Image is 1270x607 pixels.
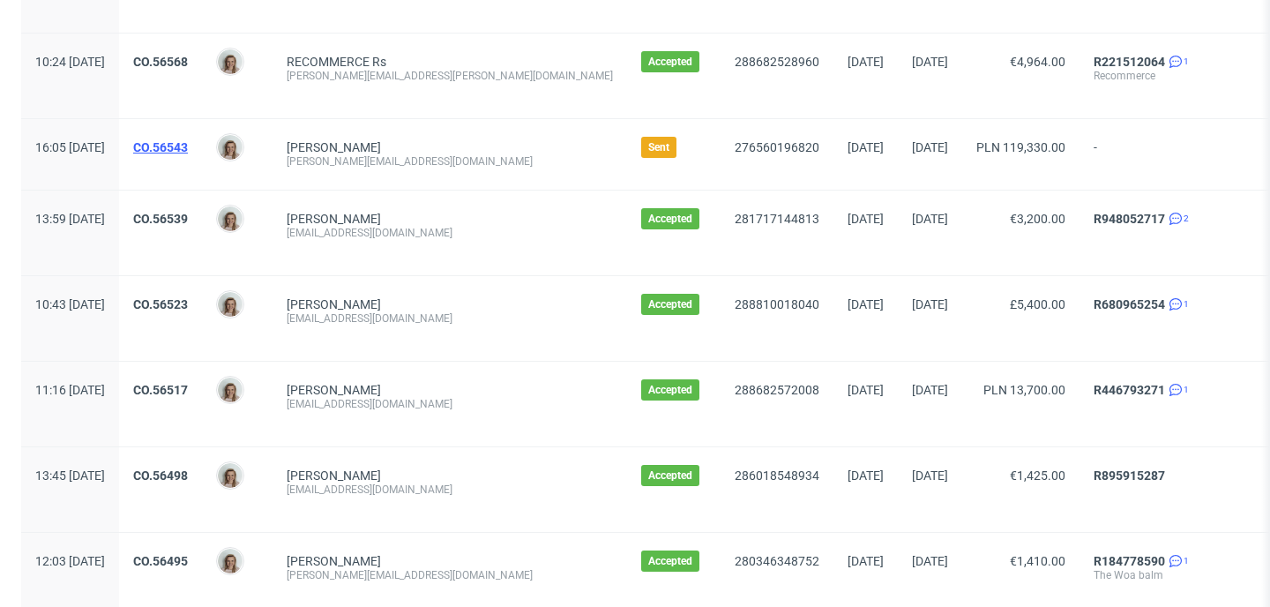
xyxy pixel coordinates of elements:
[912,383,948,397] span: [DATE]
[287,383,381,397] a: [PERSON_NAME]
[218,135,243,160] img: Monika Poźniak
[35,212,105,226] span: 13:59 [DATE]
[648,297,692,311] span: Accepted
[287,397,613,411] div: [EMAIL_ADDRESS][DOMAIN_NAME]
[133,554,188,568] a: CO.56495
[287,468,381,483] a: [PERSON_NAME]
[1165,554,1189,568] a: 1
[287,311,613,326] div: [EMAIL_ADDRESS][DOMAIN_NAME]
[133,383,188,397] a: CO.56517
[133,297,188,311] a: CO.56523
[648,140,669,154] span: Sent
[218,549,243,573] img: Monika Poźniak
[912,55,948,69] span: [DATE]
[848,468,884,483] span: [DATE]
[218,378,243,402] img: Monika Poźniak
[133,55,188,69] a: CO.56568
[1165,55,1189,69] a: 1
[1094,383,1165,397] a: R446793271
[287,297,381,311] a: [PERSON_NAME]
[1165,212,1189,226] a: 2
[848,212,884,226] span: [DATE]
[1184,212,1189,226] span: 2
[912,297,948,311] span: [DATE]
[1010,554,1065,568] span: €1,410.00
[912,554,948,568] span: [DATE]
[848,140,884,154] span: [DATE]
[848,554,884,568] span: [DATE]
[735,554,819,568] a: 280346348752
[287,483,613,497] div: [EMAIL_ADDRESS][DOMAIN_NAME]
[1094,55,1165,69] a: R221512064
[1184,383,1189,397] span: 1
[287,154,613,169] div: [PERSON_NAME][EMAIL_ADDRESS][DOMAIN_NAME]
[983,383,1065,397] span: PLN 13,700.00
[1184,554,1189,568] span: 1
[912,140,948,154] span: [DATE]
[648,212,692,226] span: Accepted
[1010,55,1065,69] span: €4,964.00
[133,212,188,226] a: CO.56539
[35,297,105,311] span: 10:43 [DATE]
[287,554,381,568] a: [PERSON_NAME]
[1094,554,1165,568] a: R184778590
[648,383,692,397] span: Accepted
[735,212,819,226] a: 281717144813
[287,226,613,240] div: [EMAIL_ADDRESS][DOMAIN_NAME]
[1094,297,1165,311] a: R680965254
[912,212,948,226] span: [DATE]
[287,55,386,69] a: RECOMMERCE Rs
[218,206,243,231] img: Monika Poźniak
[35,383,105,397] span: 11:16 [DATE]
[848,383,884,397] span: [DATE]
[1094,468,1165,483] a: R895915287
[735,383,819,397] a: 288682572008
[735,468,819,483] a: 286018548934
[1184,55,1189,69] span: 1
[287,69,613,83] div: [PERSON_NAME][EMAIL_ADDRESS][PERSON_NAME][DOMAIN_NAME]
[976,140,1065,154] span: PLN 119,330.00
[218,463,243,488] img: Monika Poźniak
[35,468,105,483] span: 13:45 [DATE]
[35,554,105,568] span: 12:03 [DATE]
[735,297,819,311] a: 288810018040
[912,468,948,483] span: [DATE]
[35,55,105,69] span: 10:24 [DATE]
[1184,297,1189,311] span: 1
[218,292,243,317] img: Monika Poźniak
[735,55,819,69] a: 288682528960
[1010,297,1065,311] span: £5,400.00
[1094,212,1165,226] a: R948052717
[35,140,105,154] span: 16:05 [DATE]
[648,554,692,568] span: Accepted
[287,140,381,154] a: [PERSON_NAME]
[133,140,188,154] a: CO.56543
[1165,297,1189,311] a: 1
[648,55,692,69] span: Accepted
[218,49,243,74] img: Monika Poźniak
[133,468,188,483] a: CO.56498
[1010,468,1065,483] span: €1,425.00
[287,212,381,226] a: [PERSON_NAME]
[1165,383,1189,397] a: 1
[848,55,884,69] span: [DATE]
[735,140,819,154] a: 276560196820
[848,297,884,311] span: [DATE]
[287,568,613,582] div: [PERSON_NAME][EMAIL_ADDRESS][DOMAIN_NAME]
[648,468,692,483] span: Accepted
[1010,212,1065,226] span: €3,200.00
